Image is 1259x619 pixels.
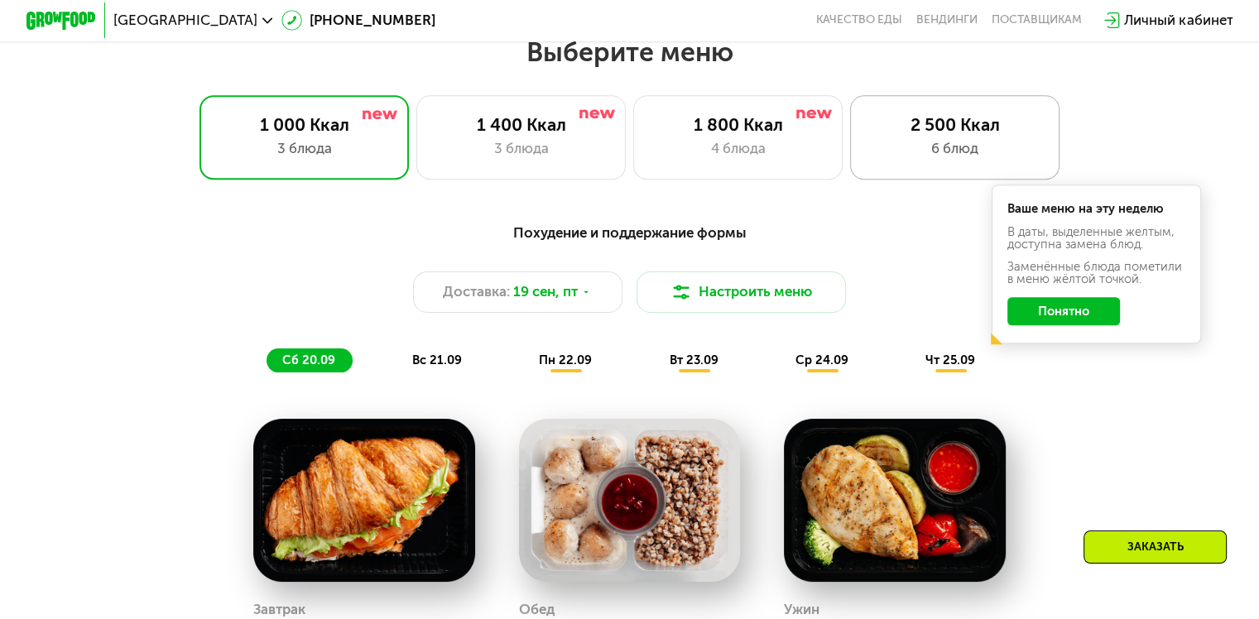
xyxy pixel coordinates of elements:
div: 3 блюда [218,138,391,159]
div: поставщикам [992,13,1082,27]
span: пн 22.09 [539,353,592,367]
a: Вендинги [916,13,978,27]
button: Понятно [1007,297,1120,325]
span: 19 сен, пт [513,281,578,302]
div: Заказать [1084,530,1227,564]
button: Настроить меню [637,271,847,314]
div: Похудение и поддержание формы [112,222,1147,243]
div: Заменённые блюда пометили в меню жёлтой точкой. [1007,261,1186,286]
span: вс 21.09 [412,353,462,367]
a: [PHONE_NUMBER] [281,10,435,31]
div: 2 500 Ккал [868,114,1041,135]
span: [GEOGRAPHIC_DATA] [113,13,257,27]
span: ср 24.09 [795,353,848,367]
span: Доставка: [443,281,510,302]
span: сб 20.09 [282,353,335,367]
span: вт 23.09 [669,353,718,367]
div: 1 000 Ккал [218,114,391,135]
div: В даты, выделенные желтым, доступна замена блюд. [1007,226,1186,251]
a: Качество еды [816,13,902,27]
span: чт 25.09 [925,353,975,367]
div: 1 400 Ккал [435,114,608,135]
div: Личный кабинет [1124,10,1233,31]
div: 6 блюд [868,138,1041,159]
div: 1 800 Ккал [651,114,824,135]
h2: Выберите меню [56,36,1204,69]
div: Ваше меню на эту неделю [1007,203,1186,215]
div: 3 блюда [435,138,608,159]
div: 4 блюда [651,138,824,159]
